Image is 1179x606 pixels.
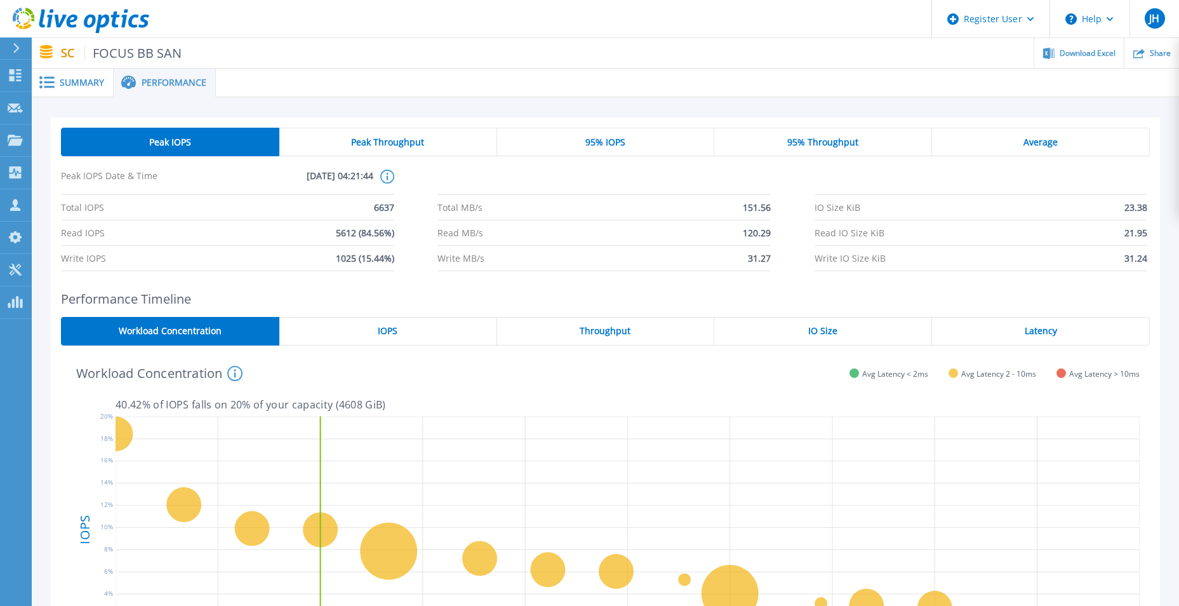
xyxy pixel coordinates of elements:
span: IO Size KiB [815,195,860,220]
span: Throughput [580,326,630,336]
span: [DATE] 04:21:44 [217,170,373,194]
span: 1025 (15.44%) [336,246,394,271]
span: Summary [60,78,104,87]
span: IO Size [808,326,837,336]
text: 6% [104,567,113,576]
h4: Workload Concentration [76,366,243,381]
span: 21.95 [1124,220,1147,245]
text: 16% [100,456,113,465]
h2: Performance Timeline [61,292,1150,306]
text: 14% [100,478,113,487]
span: IOPS [378,326,397,336]
text: 20% [100,412,113,421]
span: Peak IOPS Date & Time [61,170,217,194]
span: Write MB/s [437,246,484,271]
span: Peak IOPS [149,137,191,147]
span: Avg Latency > 10ms [1069,369,1140,379]
span: Download Excel [1060,50,1116,57]
p: SC [61,46,182,60]
text: 18% [100,434,113,443]
span: Read MB/s [437,220,483,245]
span: 31.27 [748,246,771,271]
span: Write IO Size KiB [815,246,886,271]
span: Read IO Size KiB [815,220,884,245]
span: Total IOPS [61,195,104,220]
span: FOCUS BB SAN [84,46,182,60]
span: Share [1150,50,1171,57]
span: Performance [142,78,206,87]
span: 151.56 [743,195,771,220]
span: Workload Concentration [119,326,222,336]
span: JH [1149,13,1159,24]
span: Avg Latency 2 - 10ms [961,369,1036,379]
span: 23.38 [1124,195,1147,220]
p: 40.42 % of IOPS falls on 20 % of your capacity ( 4608 GiB ) [116,399,1140,410]
span: 5612 (84.56%) [336,220,394,245]
span: Total MB/s [437,195,483,220]
span: 31.24 [1124,246,1147,271]
span: Peak Throughput [351,137,424,147]
span: 120.29 [743,220,771,245]
span: Read IOPS [61,220,105,245]
span: 95% IOPS [585,137,625,147]
span: Average [1023,137,1058,147]
text: 8% [104,544,113,553]
span: Write IOPS [61,246,106,271]
text: 4% [104,589,113,598]
span: 95% Throughput [787,137,858,147]
span: 6637 [374,195,394,220]
h4: IOPS [79,482,91,577]
span: Avg Latency < 2ms [862,369,928,379]
span: Latency [1025,326,1057,336]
